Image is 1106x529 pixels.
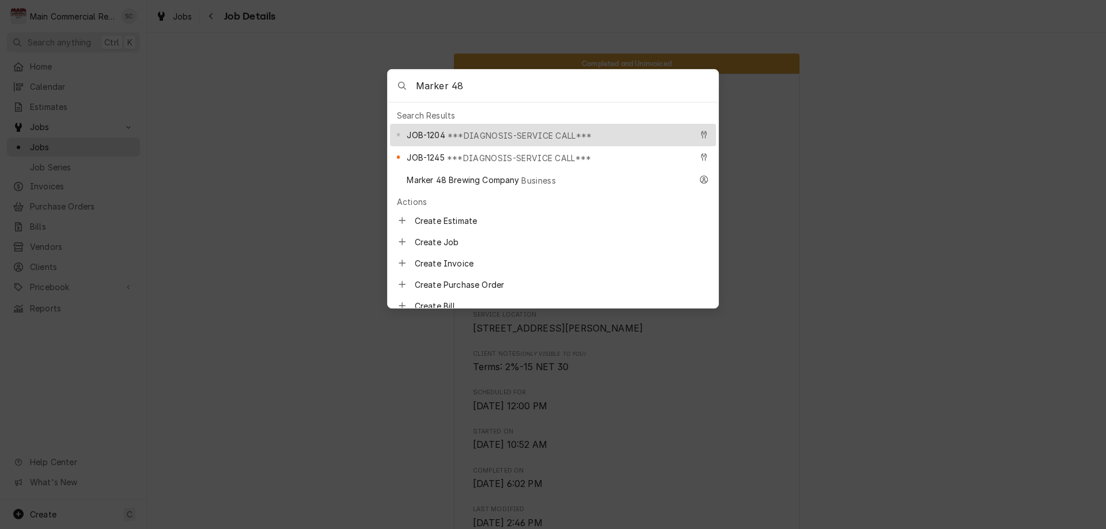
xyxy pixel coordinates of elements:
div: Search Results [390,107,716,124]
span: Create Invoice [415,257,709,269]
span: Create Estimate [415,215,709,227]
span: Create Bill [415,300,709,312]
span: Create Purchase Order [415,279,709,291]
span: Business [521,174,556,187]
span: Marker 48 Brewing Company [407,174,519,186]
span: JOB-1245 [407,151,444,163]
input: Search anything [416,70,718,102]
span: Create Job [415,236,709,248]
div: Actions [390,193,716,210]
span: JOB-1204 [407,129,445,141]
div: Global Command Menu [387,69,719,309]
